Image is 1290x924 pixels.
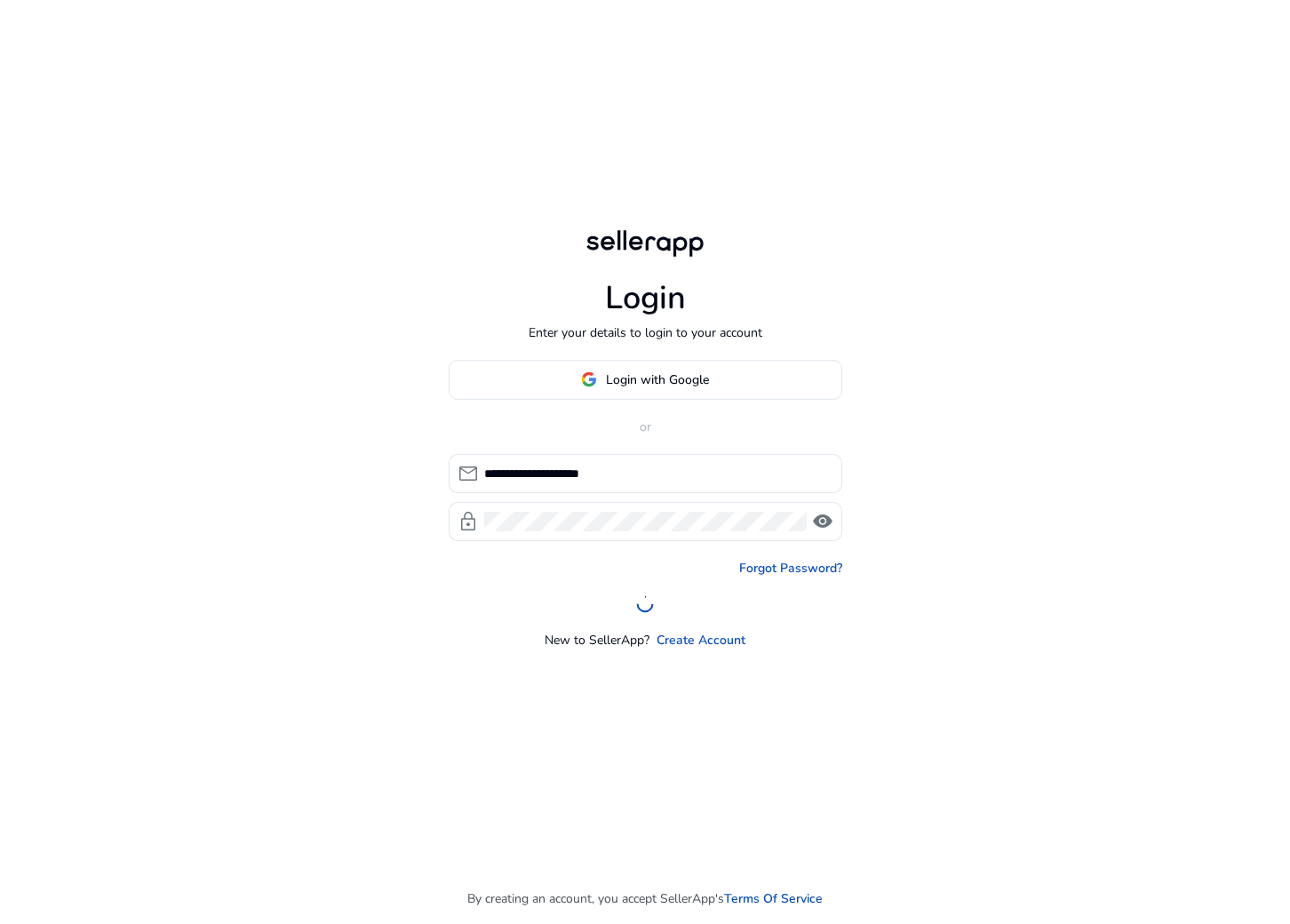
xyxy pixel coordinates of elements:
a: Create Account [657,631,745,649]
span: visibility [812,511,833,532]
p: or [449,418,842,436]
a: Forgot Password? [739,559,842,577]
p: New to SellerApp? [545,631,649,649]
button: Login with Google [449,360,842,400]
a: Terms Of Service [724,889,823,908]
span: lock [458,511,479,532]
p: Enter your details to login to your account [529,323,762,342]
span: Login with Google [606,370,709,389]
span: mail [458,463,479,484]
img: google-logo.svg [581,371,597,387]
h1: Login [605,279,686,317]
